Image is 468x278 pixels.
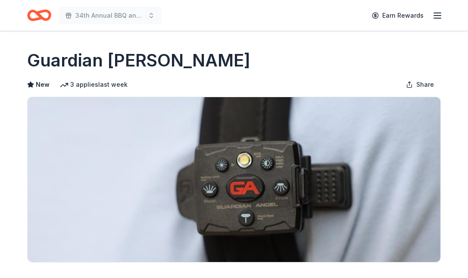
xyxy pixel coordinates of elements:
img: Image for Guardian Angel Device [28,97,440,262]
span: New [36,79,50,90]
span: Share [416,79,434,90]
div: 3 applies last week [60,79,128,90]
button: 34th Annual BBQ and Auction [58,7,162,24]
h1: Guardian [PERSON_NAME] [27,48,250,73]
a: Home [27,5,51,25]
button: Share [399,76,441,93]
a: Earn Rewards [367,8,429,23]
span: 34th Annual BBQ and Auction [75,10,144,21]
